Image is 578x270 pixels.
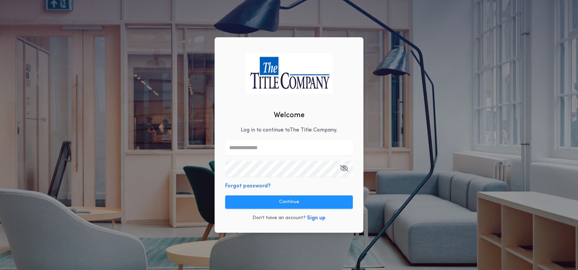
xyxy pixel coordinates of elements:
h2: Welcome [274,110,305,121]
button: Continue [225,195,353,209]
p: Log in to continue to The Title Company . [241,126,337,134]
button: Forgot password? [225,182,271,190]
button: Sign up [307,214,326,222]
img: logo [245,53,333,94]
p: Don't have an account? [252,215,306,221]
